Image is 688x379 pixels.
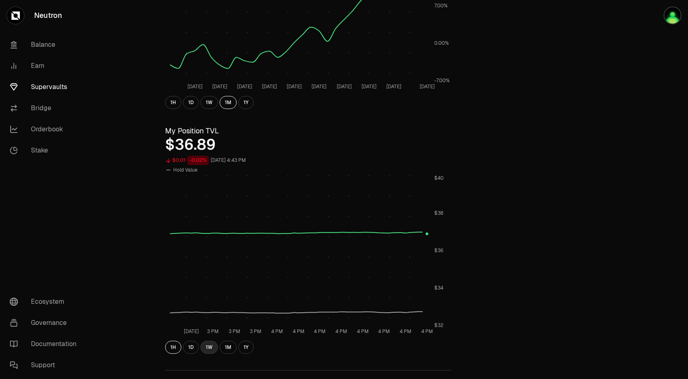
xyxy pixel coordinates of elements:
a: Orderbook [3,119,88,140]
button: 1Y [238,96,254,109]
a: Balance [3,34,88,55]
a: Support [3,355,88,376]
tspan: 4 PM [357,328,369,335]
tspan: [DATE] [187,83,202,90]
tspan: [DATE] [237,83,252,90]
tspan: -7.00% [434,77,450,84]
div: -0.02% [187,156,209,165]
tspan: 4 PM [293,328,305,335]
tspan: $32 [434,322,443,329]
tspan: [DATE] [212,83,227,90]
a: Earn [3,55,88,76]
div: $36.89 [165,137,451,153]
tspan: $36 [434,247,443,254]
tspan: [DATE] [337,83,352,90]
tspan: [DATE] [420,83,435,90]
tspan: 4 PM [400,328,411,335]
a: Stake [3,140,88,161]
tspan: [DATE] [287,83,302,90]
span: Hold Value [173,167,198,173]
button: 1W [200,96,218,109]
button: 1M [220,341,237,354]
tspan: [DATE] [184,328,199,335]
img: qs [664,7,681,24]
a: Governance [3,312,88,333]
tspan: 3 PM [229,328,240,335]
tspan: [DATE] [262,83,277,90]
tspan: 4 PM [314,328,326,335]
a: Documentation [3,333,88,355]
tspan: 3 PM [207,328,219,335]
tspan: $34 [434,285,443,291]
tspan: 4 PM [271,328,283,335]
tspan: 0.00% [434,40,449,46]
tspan: [DATE] [361,83,377,90]
button: 1M [220,96,237,109]
a: Supervaults [3,76,88,98]
tspan: 4 PM [335,328,347,335]
tspan: 4 PM [378,328,390,335]
tspan: $38 [434,210,443,216]
button: 1H [165,96,181,109]
button: 1H [165,341,181,354]
button: 1Y [238,341,254,354]
tspan: 3 PM [250,328,261,335]
tspan: [DATE] [386,83,401,90]
tspan: 4 PM [421,328,433,335]
div: [DATE] 4:43 PM [211,156,246,165]
a: Ecosystem [3,291,88,312]
tspan: [DATE] [311,83,327,90]
button: 1D [183,341,199,354]
button: 1D [183,96,199,109]
tspan: $40 [434,175,444,181]
a: Bridge [3,98,88,119]
h3: My Position TVL [165,125,451,137]
tspan: 7.00% [434,2,448,9]
div: $0.01 [172,156,185,165]
button: 1W [200,341,218,354]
